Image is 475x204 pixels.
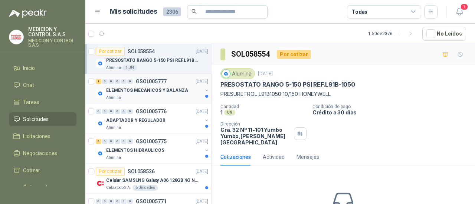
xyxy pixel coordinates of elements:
p: Crédito a 30 días [312,109,472,116]
img: Company Logo [222,70,230,78]
p: [DATE] [196,138,208,145]
a: Por cotizarSOL058554[DATE] Company LogoPRESOSTATO RANGO 5-150 PSI REF.L91B-1050Alumina1 UN [85,44,211,74]
p: [DATE] [196,108,208,115]
div: 0 [102,109,108,114]
button: 1 [453,5,466,19]
p: GSOL005776 [136,109,167,114]
div: 0 [127,79,133,84]
p: SOL058526 [128,169,155,174]
p: [DATE] [196,48,208,55]
a: Órdenes de Compra [9,180,76,203]
p: PRESOSTATO RANGO 5-150 PSI REF.L91B-1050 [220,81,355,88]
p: Celular SAMSUNG Galaxy A06 128GB 4G Negro [106,177,199,184]
div: 0 [96,199,101,204]
div: Por cotizar [96,47,125,56]
a: Por cotizarSOL058526[DATE] Company LogoCelular SAMSUNG Galaxy A06 128GB 4G NegroCalzatodo S.A.6 U... [85,164,211,194]
div: 0 [102,139,108,144]
div: 6 Unidades [132,185,158,191]
a: Licitaciones [9,129,76,143]
p: Alumina [106,155,121,161]
p: GSOL005775 [136,139,167,144]
div: Mensajes [297,153,319,161]
h3: SOL058554 [231,49,271,60]
span: Chat [23,81,34,89]
p: [DATE] [196,78,208,85]
p: Cra. 32 Nº 11-101 Yumbo Yumbo , [PERSON_NAME][GEOGRAPHIC_DATA] [220,127,291,146]
div: Por cotizar [277,50,311,59]
span: Solicitudes [23,115,49,123]
p: MEDICION Y CONTROL S.A.S. [28,39,76,47]
p: [DATE] [258,70,273,77]
div: Todas [352,8,367,16]
p: Alumina [106,65,121,71]
div: 0 [115,109,120,114]
div: Cotizaciones [220,153,251,161]
div: 0 [108,109,114,114]
span: search [191,9,197,14]
p: GSOL005771 [136,199,167,204]
div: Alumina [220,68,255,79]
div: 0 [115,199,120,204]
div: 1 UN [122,65,137,71]
div: 0 [127,199,133,204]
h1: Mis solicitudes [110,6,157,17]
img: Company Logo [96,149,105,158]
div: 0 [96,109,101,114]
div: 0 [121,79,127,84]
span: Negociaciones [23,149,57,157]
span: Órdenes de Compra [23,183,69,200]
p: Alumina [106,95,121,101]
img: Company Logo [96,89,105,98]
img: Company Logo [96,59,105,68]
p: ELEMENTOS HIDRAULICOS [106,147,164,154]
div: 0 [108,199,114,204]
div: 0 [115,139,120,144]
p: MEDICION Y CONTROL S.A.S [28,27,76,37]
span: Licitaciones [23,132,50,140]
p: Cantidad [220,104,307,109]
a: Tareas [9,95,76,109]
p: Condición de pago [312,104,472,109]
div: 0 [102,79,108,84]
a: 0 0 0 0 0 0 GSOL005776[DATE] Company LogoADAPTADOR Y REGULADORAlumina [96,107,210,131]
div: 0 [115,79,120,84]
div: 0 [121,139,127,144]
div: UN [224,110,235,116]
div: Por cotizar [96,167,125,176]
div: 1 [96,79,101,84]
div: 0 [127,139,133,144]
div: 0 [121,199,127,204]
p: ELEMENTOS MECANICOS Y BALANZA [106,87,188,94]
img: Company Logo [9,30,23,44]
div: 0 [121,109,127,114]
p: [DATE] [196,168,208,175]
span: Inicio [23,64,35,72]
a: 1 0 0 0 0 0 GSOL005777[DATE] Company LogoELEMENTOS MECANICOS Y BALANZAAlumina [96,77,210,101]
a: Negociaciones [9,146,76,160]
img: Logo peakr [9,9,47,18]
a: Chat [9,78,76,92]
p: Alumina [106,125,121,131]
p: SOL058554 [128,49,155,54]
div: Actividad [263,153,285,161]
div: 1 - 50 de 2376 [368,28,416,40]
div: 0 [102,199,108,204]
a: Cotizar [9,163,76,177]
a: Solicitudes [9,112,76,126]
p: GSOL005777 [136,79,167,84]
span: 2306 [163,7,181,16]
div: 0 [127,109,133,114]
p: ADAPTADOR Y REGULADOR [106,117,165,124]
img: Company Logo [96,119,105,128]
span: Cotizar [23,166,40,174]
a: Inicio [9,61,76,75]
p: PRESOSTATO RANGO 5-150 PSI REF.L91B-1050 [106,57,199,64]
div: 0 [108,79,114,84]
div: 0 [108,139,114,144]
span: Tareas [23,98,39,106]
p: 1 [220,109,223,116]
p: Dirección [220,121,291,127]
a: 5 0 0 0 0 0 GSOL005775[DATE] Company LogoELEMENTOS HIDRAULICOSAlumina [96,137,210,161]
p: PRESURETROL L91B1050 10/150 HONEYWELL [220,90,466,98]
p: Calzatodo S.A. [106,185,131,191]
